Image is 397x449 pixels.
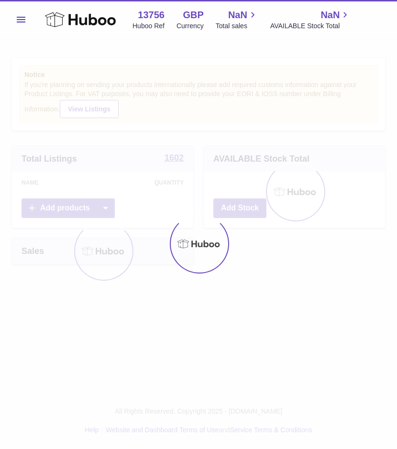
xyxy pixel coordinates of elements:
[132,22,165,31] div: Huboo Ref
[270,22,351,31] span: AVAILABLE Stock Total
[216,22,258,31] span: Total sales
[320,9,340,22] span: NaN
[176,22,204,31] div: Currency
[216,9,258,31] a: NaN Total sales
[183,9,203,22] strong: GBP
[228,9,247,22] span: NaN
[270,9,351,31] a: NaN AVAILABLE Stock Total
[138,9,165,22] strong: 13756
